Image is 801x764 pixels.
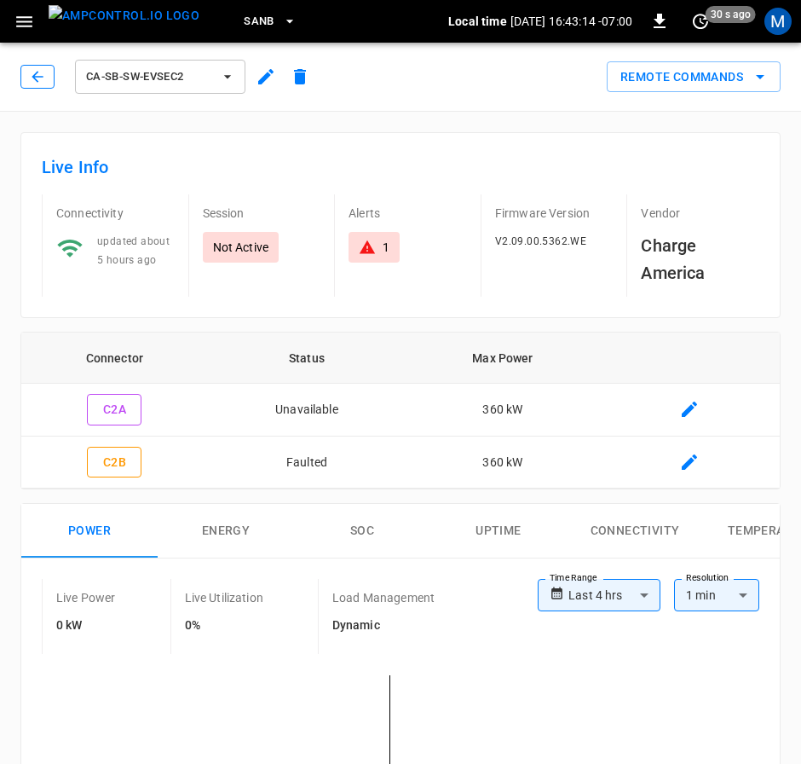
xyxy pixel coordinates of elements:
[495,235,586,247] span: V2.09.00.5362.WE
[185,616,263,635] h6: 0%
[510,13,632,30] p: [DATE] 16:43:14 -07:00
[332,616,435,635] h6: Dynamic
[383,239,389,256] div: 1
[706,6,756,23] span: 30 s ago
[87,447,141,478] button: C2B
[448,13,507,30] p: Local time
[674,579,759,611] div: 1 min
[430,504,567,559] button: Uptime
[56,589,116,606] p: Live Power
[87,394,141,425] button: C2A
[641,232,759,286] h6: Charge America
[21,333,208,384] th: Connector
[213,239,269,256] p: Not Active
[237,5,303,38] button: SanB
[567,504,703,559] button: Connectivity
[21,333,780,489] table: connector table
[56,205,175,222] p: Connectivity
[208,333,406,384] th: Status
[75,60,245,94] button: ca-sb-sw-evseC2
[686,571,729,585] label: Resolution
[349,205,467,222] p: Alerts
[294,504,430,559] button: SOC
[406,333,599,384] th: Max Power
[607,61,781,93] div: remote commands options
[607,61,781,93] button: Remote Commands
[568,579,660,611] div: Last 4 hrs
[42,153,759,181] h6: Live Info
[244,12,274,32] span: SanB
[97,235,170,266] span: updated about 5 hours ago
[550,571,597,585] label: Time Range
[687,8,714,35] button: set refresh interval
[406,384,599,437] td: 360 kW
[203,205,321,222] p: Session
[56,616,116,635] h6: 0 kW
[764,8,792,35] div: profile-icon
[495,205,614,222] p: Firmware Version
[49,5,199,26] img: ampcontrol.io logo
[185,589,263,606] p: Live Utilization
[208,384,406,437] td: Unavailable
[21,504,158,559] button: Power
[406,437,599,489] td: 360 kW
[158,504,294,559] button: Energy
[208,437,406,489] td: Faulted
[332,589,435,606] p: Load Management
[86,67,212,87] span: ca-sb-sw-evseC2
[641,205,759,222] p: Vendor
